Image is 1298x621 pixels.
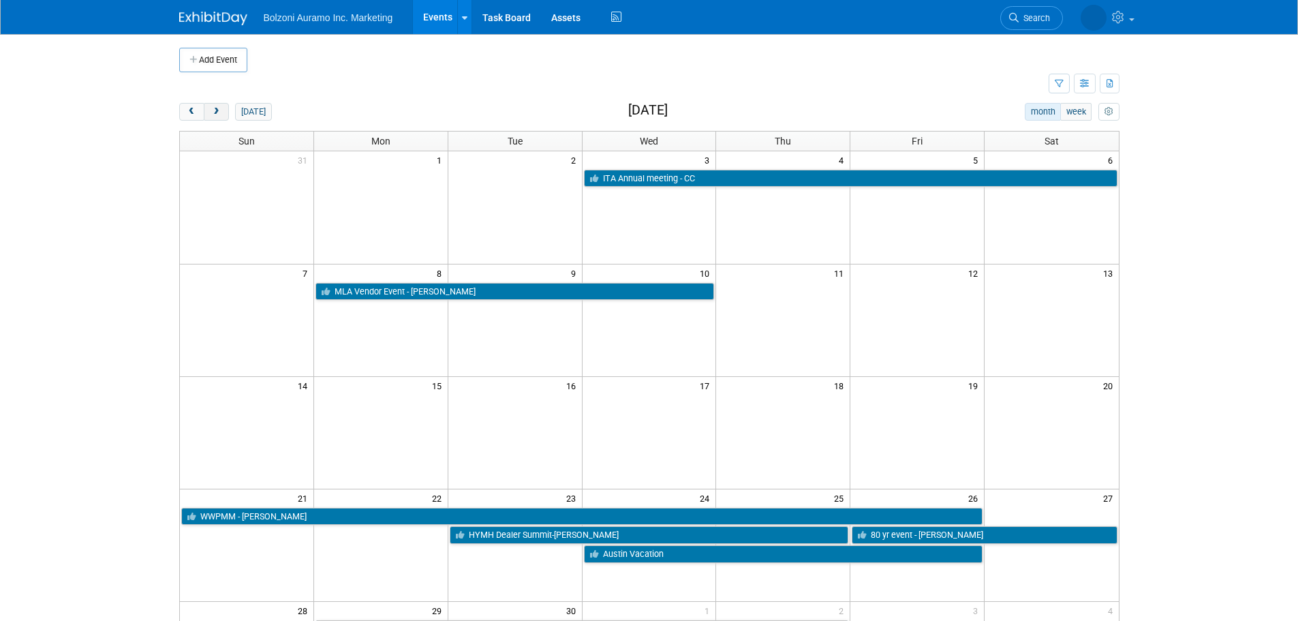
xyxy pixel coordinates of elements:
span: 25 [833,489,850,506]
span: 18 [833,377,850,394]
span: 3 [703,151,715,168]
a: ITA Annual meeting - CC [584,170,1117,187]
span: 19 [967,377,984,394]
i: Personalize Calendar [1104,108,1113,117]
span: 24 [698,489,715,506]
span: Thu [775,136,791,147]
span: 15 [431,377,448,394]
span: 12 [967,264,984,282]
span: 22 [431,489,448,506]
span: Search [1019,13,1050,23]
button: next [204,103,229,121]
h2: [DATE] [628,103,668,118]
a: HYMH Dealer Summit-[PERSON_NAME] [450,526,849,544]
span: 17 [698,377,715,394]
span: 5 [972,151,984,168]
button: prev [179,103,204,121]
span: 31 [296,151,313,168]
span: 2 [570,151,582,168]
span: Sun [238,136,255,147]
button: month [1025,103,1061,121]
button: Add Event [179,48,247,72]
a: WWPMM - [PERSON_NAME] [181,508,983,526]
a: 80 yr event - [PERSON_NAME] [852,526,1117,544]
span: Mon [371,136,390,147]
span: 2 [837,602,850,619]
span: 3 [972,602,984,619]
span: Bolzoni Auramo Inc. Marketing [264,12,393,23]
span: 27 [1102,489,1119,506]
span: 1 [703,602,715,619]
span: 11 [833,264,850,282]
span: 10 [698,264,715,282]
a: Austin Vacation [584,545,983,563]
span: Sat [1045,136,1059,147]
span: 6 [1107,151,1119,168]
span: Tue [508,136,523,147]
button: [DATE] [235,103,271,121]
span: 26 [967,489,984,506]
span: 29 [431,602,448,619]
span: 16 [565,377,582,394]
img: ExhibitDay [179,12,247,25]
a: Search [1000,6,1063,30]
span: 21 [296,489,313,506]
span: 20 [1102,377,1119,394]
span: 23 [565,489,582,506]
span: 4 [837,151,850,168]
button: week [1060,103,1092,121]
span: 14 [296,377,313,394]
button: myCustomButton [1098,103,1119,121]
a: MLA Vendor Event - [PERSON_NAME] [315,283,715,301]
span: Wed [640,136,658,147]
span: 13 [1102,264,1119,282]
span: 7 [301,264,313,282]
span: Fri [912,136,923,147]
span: 1 [435,151,448,168]
span: 8 [435,264,448,282]
span: 9 [570,264,582,282]
span: 30 [565,602,582,619]
span: 28 [296,602,313,619]
span: 4 [1107,602,1119,619]
img: Casey Coats [1081,5,1107,31]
